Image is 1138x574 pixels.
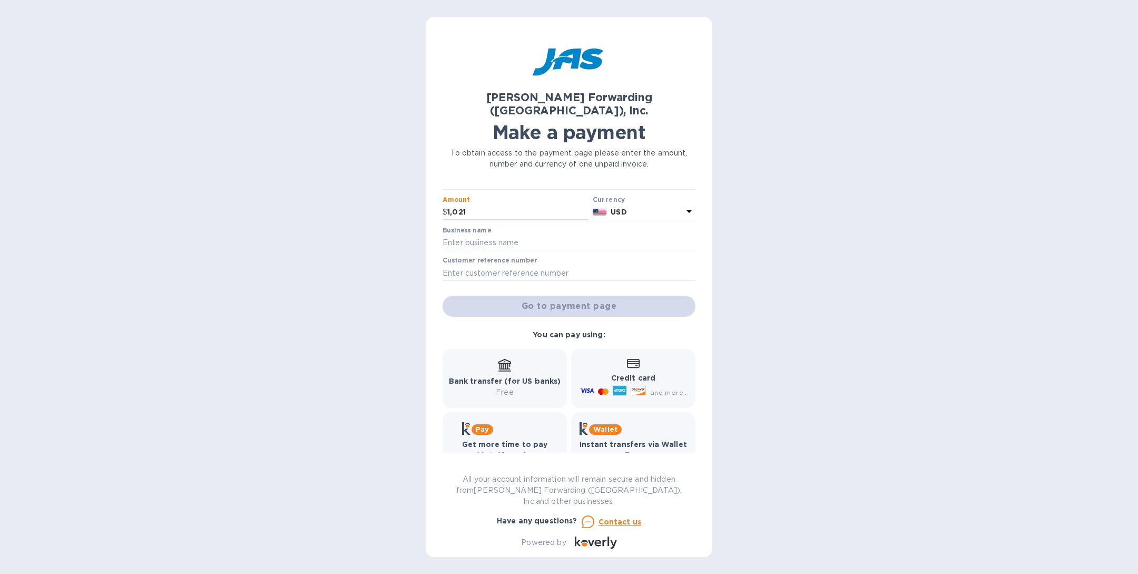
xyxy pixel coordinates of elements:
[443,148,695,170] p: To obtain access to the payment page please enter the amount, number and currency of one unpaid i...
[462,450,548,461] p: Up to 12 weeks
[650,388,689,396] span: and more...
[611,208,626,216] b: USD
[443,227,491,234] label: Business name
[443,235,695,251] input: Enter business name
[611,374,655,382] b: Credit card
[443,121,695,143] h1: Make a payment
[449,377,561,385] b: Bank transfer (for US banks)
[486,91,652,117] b: [PERSON_NAME] Forwarding ([GEOGRAPHIC_DATA]), Inc.
[443,197,469,203] label: Amount
[599,518,642,526] u: Contact us
[580,440,687,449] b: Instant transfers via Wallet
[593,425,617,433] b: Wallet
[449,387,561,398] p: Free
[443,265,695,281] input: Enter customer reference number
[521,537,566,548] p: Powered by
[443,474,695,507] p: All your account information will remain secure and hidden from [PERSON_NAME] Forwarding ([GEOGRA...
[462,440,548,449] b: Get more time to pay
[447,205,588,220] input: 0.00
[497,517,577,525] b: Have any questions?
[593,209,607,216] img: USD
[593,196,625,203] b: Currency
[533,330,605,339] b: You can pay using:
[443,207,447,218] p: $
[580,450,687,461] p: Free
[476,425,489,433] b: Pay
[443,258,537,264] label: Customer reference number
